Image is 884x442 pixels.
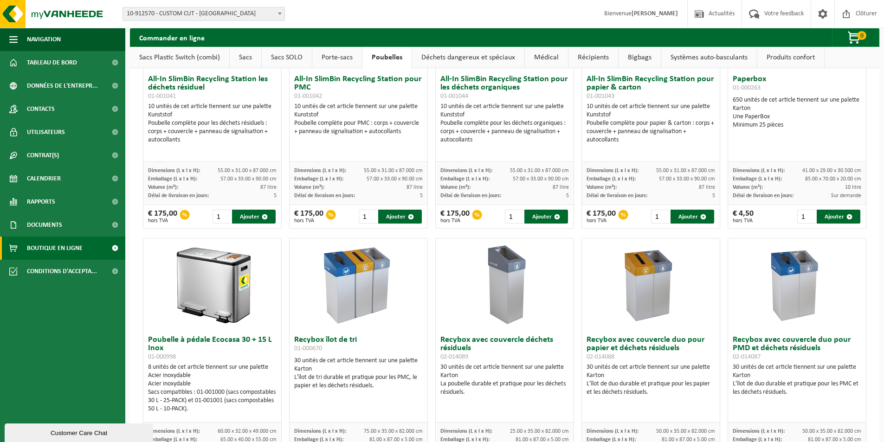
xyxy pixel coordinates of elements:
span: Dimensions (L x l x H): [733,168,785,173]
span: 5 [566,193,569,199]
span: Délai de livraison en jours: [440,193,501,199]
span: Délai de livraison en jours: [587,193,647,199]
a: Porte-sacs [312,47,362,68]
a: Bigbags [619,47,661,68]
span: 10 litre [845,185,861,190]
span: 60.00 x 32.00 x 49.000 cm [218,429,277,434]
div: Sacs compatibles : 01-001000 (sacs compostables 30 L - 25-PACK) et 01-001001 (sacs compostables 5... [148,388,277,413]
div: Poubelle complète pour les déchets organiques : corps + couvercle + panneau de signalisation + au... [440,119,569,144]
button: Ajouter [232,210,276,224]
div: 8 unités de cet article tiennent sur une palette [148,363,277,413]
img: 02-014088 [605,238,697,331]
button: Ajouter [817,210,860,224]
span: 01-001041 [148,93,176,100]
div: L'îlot de tri durable et pratique pour les PMC, le papier et les déchets résiduels. [294,373,423,390]
div: Acier inoxydable [148,372,277,380]
div: Karton [587,372,715,380]
span: Emballage (L x l x H): [294,176,343,182]
div: 10 unités de cet article tiennent sur une palette [294,102,423,136]
span: hors TVA [148,218,177,224]
div: 10 unités de cet article tiennent sur une palette [440,102,569,144]
div: € 175,00 [587,210,616,224]
a: Sacs SOLO [262,47,312,68]
div: Kunststof [440,111,569,119]
span: hors TVA [294,218,323,224]
a: Produits confort [757,47,824,68]
h3: All-In SlimBin Recycling Station pour les déchets organiques [440,75,569,100]
div: Poubelle complète pour PMC : corps + couvercle + panneau de signalisation + autocollants [294,119,423,136]
span: Tableau de bord [27,51,77,74]
div: Kunststof [148,111,277,119]
span: 01-001043 [587,93,614,100]
span: Sur demande [831,193,861,199]
span: Volume (m³): [440,185,471,190]
div: 30 unités de cet article tiennent sur une palette [294,357,423,390]
a: Poubelles [362,47,412,68]
a: Sacs [230,47,261,68]
span: 57.00 x 33.00 x 90.00 cm [513,176,569,182]
span: Contrat(s) [27,144,59,167]
span: Documents [27,213,62,237]
h3: Paperbox [733,75,861,94]
span: 57.00 x 33.00 x 90.00 cm [659,176,715,182]
span: Dimensions (L x l x H): [587,429,639,434]
div: Une PaperBox [733,113,861,121]
span: 5 [712,193,715,199]
button: Ajouter [524,210,568,224]
h3: Recybox avec couvercle duo pour PMD et déchets résiduels [733,336,861,361]
span: 85.00 x 70.00 x 20.00 cm [805,176,861,182]
span: 50.00 x 35.00 x 82.000 cm [656,429,715,434]
div: 650 unités de cet article tiennent sur une palette [733,96,861,129]
span: Calendrier [27,167,61,190]
span: hors TVA [733,218,754,224]
div: Poubelle complète pour les déchets résiduels : corps + couvercle + panneau de signalisation + aut... [148,119,277,144]
span: 55.00 x 31.00 x 87.000 cm [218,168,277,173]
span: 01-000998 [148,353,176,360]
img: 01-000670 [312,238,405,331]
span: Dimensions (L x l x H): [148,429,200,434]
span: Volume (m³): [733,185,763,190]
a: Médical [525,47,568,68]
span: Rapports [27,190,55,213]
span: 5 [420,193,423,199]
a: Systèmes auto-basculants [661,47,757,68]
span: Dimensions (L x l x H): [733,429,785,434]
span: 57.00 x 33.00 x 90.00 cm [220,176,277,182]
span: Volume (m³): [294,185,324,190]
span: Dimensions (L x l x H): [440,168,492,173]
span: Contacts [27,97,55,121]
h3: Recybox avec couvercle duo pour papier et déchets résiduels [587,336,715,361]
div: L'îlot de duo durable et pratique pour les papier et les déchets résiduels. [587,380,715,397]
h3: Recybox îlot de tri [294,336,423,354]
span: 87 litre [699,185,715,190]
span: 02-014088 [587,353,614,360]
span: Utilisateurs [27,121,65,144]
div: Karton [294,365,423,373]
span: Délai de livraison en jours: [294,193,355,199]
div: L'îlot de duo durable et pratique pour les PMC et les déchets résiduels. [733,380,861,397]
span: 55.00 x 31.00 x 87.000 cm [364,168,423,173]
span: Boutique en ligne [27,237,83,260]
span: hors TVA [440,218,470,224]
button: 0 [832,28,878,47]
button: Ajouter [378,210,422,224]
span: 02-014089 [440,353,468,360]
div: € 175,00 [440,210,470,224]
span: Dimensions (L x l x H): [294,429,346,434]
span: 75.00 x 35.00 x 82.000 cm [364,429,423,434]
span: Emballage (L x l x H): [148,176,197,182]
div: Poubelle complète pour papier & carton : corps + couvercle + panneau de signalisation + autocollants [587,119,715,144]
span: Emballage (L x l x H): [733,176,782,182]
span: 55.00 x 31.00 x 87.000 cm [510,168,569,173]
span: Données de l'entrepr... [27,74,98,97]
h3: All-In SlimBin Recycling Station pour PMC [294,75,423,100]
span: 87 litre [260,185,277,190]
span: 01-001042 [294,93,322,100]
span: Dimensions (L x l x H): [148,168,200,173]
div: 10 unités de cet article tiennent sur une palette [587,102,715,144]
span: 41.00 x 29.00 x 30.500 cm [802,168,861,173]
h3: All-In SlimBin Recycling Station les déchets résiduel [148,75,277,100]
span: 87 litre [553,185,569,190]
span: 57.00 x 33.00 x 90.00 cm [367,176,423,182]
